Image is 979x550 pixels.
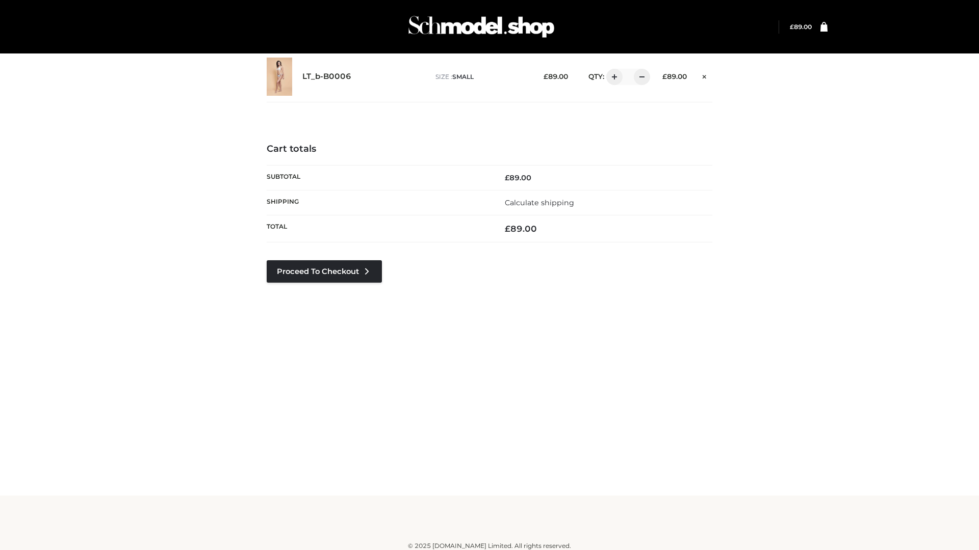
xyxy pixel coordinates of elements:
th: Total [267,215,489,242]
img: Schmodel Admin 964 [405,7,558,47]
bdi: 89.00 [662,72,687,80]
bdi: 89.00 [544,72,568,80]
a: Remove this item [697,69,712,82]
p: size : [435,72,528,81]
a: LT_b-B0006 [302,72,351,81]
span: £ [544,72,548,80]
bdi: 89.00 [790,23,812,31]
a: £89.00 [790,23,812,31]
th: Shipping [267,190,489,215]
bdi: 89.00 [505,173,531,182]
bdi: 89.00 [505,224,537,234]
span: £ [662,72,667,80]
span: £ [790,23,794,31]
span: £ [505,224,510,234]
span: £ [505,173,509,182]
div: QTY: [578,69,647,85]
a: Calculate shipping [505,198,574,207]
h4: Cart totals [267,144,712,155]
th: Subtotal [267,165,489,190]
a: Proceed to Checkout [267,260,382,283]
span: SMALL [452,73,474,80]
